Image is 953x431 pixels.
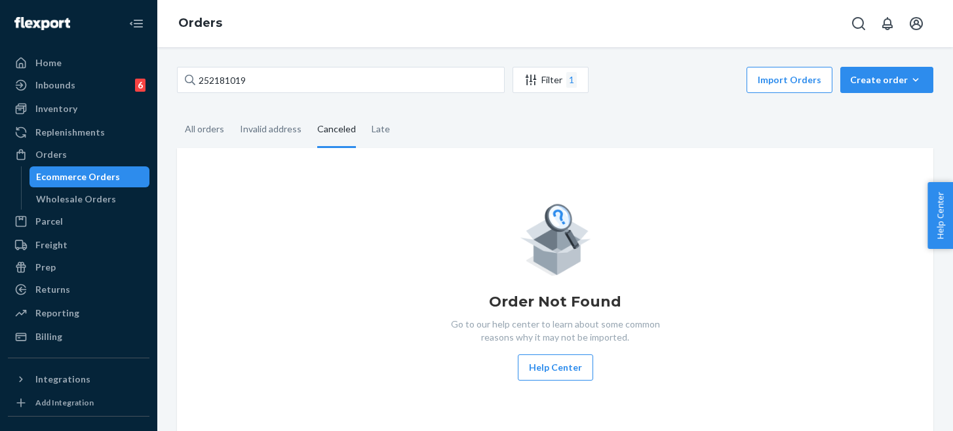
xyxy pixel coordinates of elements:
[8,52,149,73] a: Home
[36,193,116,206] div: Wholesale Orders
[513,72,588,88] div: Filter
[8,98,149,119] a: Inventory
[35,148,67,161] div: Orders
[513,67,589,93] button: Filter
[8,369,149,390] button: Integrations
[178,16,222,30] a: Orders
[36,170,120,183] div: Ecommerce Orders
[8,211,149,232] a: Parcel
[185,112,224,146] div: All orders
[35,79,75,92] div: Inbounds
[372,112,390,146] div: Late
[903,10,929,37] button: Open account menu
[840,67,933,93] button: Create order
[846,10,872,37] button: Open Search Box
[927,182,953,249] button: Help Center
[8,303,149,324] a: Reporting
[135,79,146,92] div: 6
[489,291,621,312] h1: Order Not Found
[35,102,77,115] div: Inventory
[8,144,149,165] a: Orders
[8,279,149,300] a: Returns
[35,126,105,139] div: Replenishments
[8,395,149,411] a: Add Integration
[518,354,593,381] button: Help Center
[850,73,924,86] div: Create order
[14,17,70,30] img: Flexport logo
[8,234,149,255] a: Freight
[35,261,56,274] div: Prep
[874,10,901,37] button: Open notifications
[566,72,577,88] div: 1
[123,10,149,37] button: Close Navigation
[747,67,832,93] button: Import Orders
[168,5,233,43] ol: breadcrumbs
[35,330,62,343] div: Billing
[177,67,505,93] input: Search orders
[35,56,62,69] div: Home
[8,326,149,347] a: Billing
[29,189,150,210] a: Wholesale Orders
[35,215,63,228] div: Parcel
[35,397,94,408] div: Add Integration
[8,122,149,143] a: Replenishments
[35,307,79,320] div: Reporting
[35,373,90,386] div: Integrations
[29,166,150,187] a: Ecommerce Orders
[8,75,149,96] a: Inbounds6
[35,238,68,252] div: Freight
[8,257,149,278] a: Prep
[440,318,670,344] p: Go to our help center to learn about some common reasons why it may not be imported.
[520,200,591,276] img: Empty list
[35,283,70,296] div: Returns
[240,112,301,146] div: Invalid address
[317,112,356,148] div: Canceled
